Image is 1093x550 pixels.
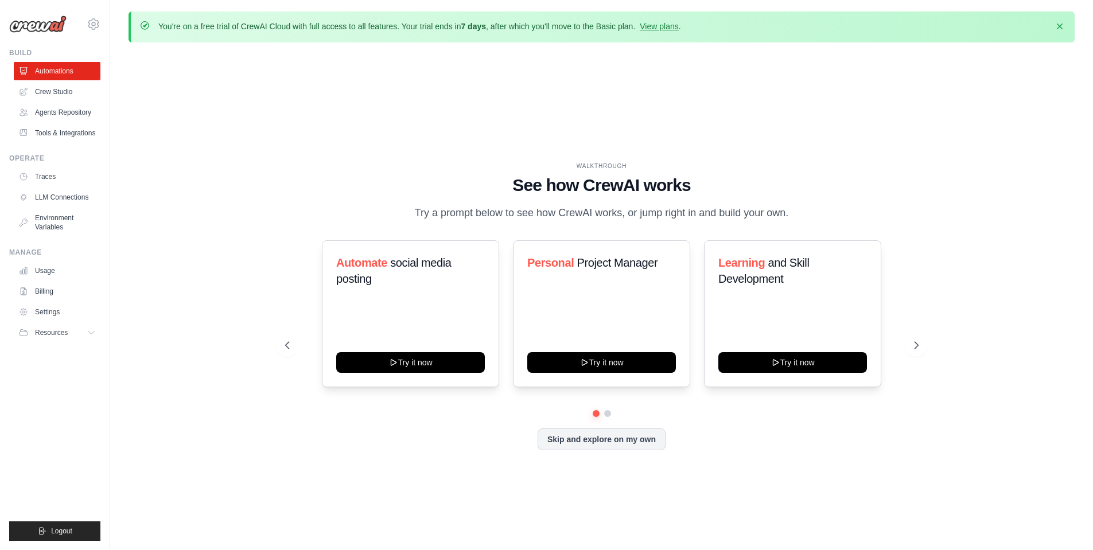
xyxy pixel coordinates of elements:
img: Logo [9,15,67,33]
div: Operate [9,154,100,163]
span: Logout [51,526,72,536]
div: Build [9,48,100,57]
a: Billing [14,282,100,301]
h1: See how CrewAI works [285,175,919,196]
button: Skip and explore on my own [538,428,666,450]
strong: 7 days [461,22,486,31]
span: Personal [527,256,574,269]
a: Traces [14,167,100,186]
iframe: Chat Widget [1036,495,1093,550]
button: Try it now [718,352,867,373]
p: Try a prompt below to see how CrewAI works, or jump right in and build your own. [409,205,795,221]
a: Crew Studio [14,83,100,101]
span: Learning [718,256,765,269]
span: and Skill Development [718,256,809,285]
div: WALKTHROUGH [285,162,919,170]
span: Resources [35,328,68,337]
a: Tools & Integrations [14,124,100,142]
a: Usage [14,262,100,280]
span: social media posting [336,256,452,285]
a: Agents Repository [14,103,100,122]
a: Automations [14,62,100,80]
div: Manage [9,248,100,257]
a: Environment Variables [14,209,100,236]
button: Try it now [336,352,485,373]
button: Try it now [527,352,676,373]
span: Project Manager [577,256,658,269]
button: Logout [9,521,100,541]
a: LLM Connections [14,188,100,206]
p: You're on a free trial of CrewAI Cloud with full access to all features. Your trial ends in , aft... [158,21,681,32]
span: Automate [336,256,387,269]
div: Chat-Widget [1036,495,1093,550]
button: Resources [14,323,100,342]
a: View plans [640,22,678,31]
a: Settings [14,303,100,321]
